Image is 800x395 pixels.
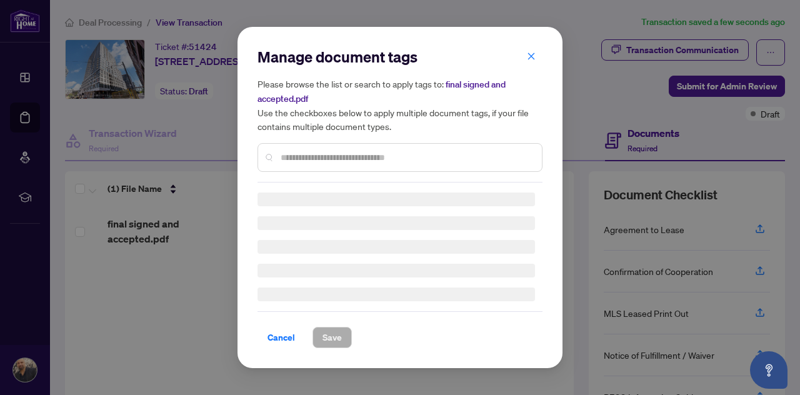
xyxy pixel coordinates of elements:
button: Cancel [257,327,305,348]
h5: Please browse the list or search to apply tags to: Use the checkboxes below to apply multiple doc... [257,77,542,133]
button: Open asap [750,351,787,389]
h2: Manage document tags [257,47,542,67]
span: close [527,52,536,61]
span: Cancel [267,327,295,347]
button: Save [312,327,352,348]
